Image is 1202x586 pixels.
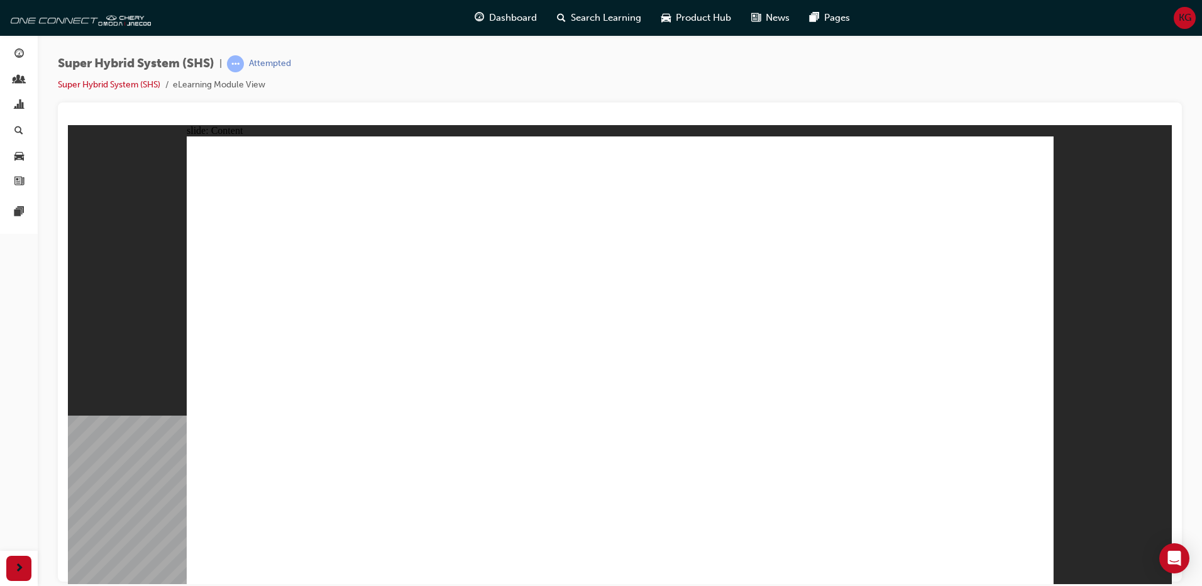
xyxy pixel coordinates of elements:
[1159,543,1189,573] div: Open Intercom Messenger
[475,10,484,26] span: guage-icon
[227,55,244,72] span: learningRecordVerb_ATTEMPT-icon
[14,177,24,188] span: news-icon
[14,75,24,86] span: people-icon
[741,5,800,31] a: news-iconNews
[571,11,641,25] span: Search Learning
[14,561,24,577] span: next-icon
[824,11,850,25] span: Pages
[810,10,819,26] span: pages-icon
[676,11,731,25] span: Product Hub
[219,57,222,71] span: |
[751,10,761,26] span: news-icon
[465,5,547,31] a: guage-iconDashboard
[547,5,651,31] a: search-iconSearch Learning
[766,11,790,25] span: News
[800,5,860,31] a: pages-iconPages
[14,100,24,111] span: chart-icon
[14,151,24,162] span: car-icon
[249,58,291,70] div: Attempted
[58,79,160,90] a: Super Hybrid System (SHS)
[14,49,24,60] span: guage-icon
[173,78,265,92] li: eLearning Module View
[661,10,671,26] span: car-icon
[6,5,151,30] img: oneconnect
[58,57,214,71] span: Super Hybrid System (SHS)
[651,5,741,31] a: car-iconProduct Hub
[1174,7,1196,29] button: KG
[557,10,566,26] span: search-icon
[14,126,23,137] span: search-icon
[1179,11,1191,25] span: KG
[489,11,537,25] span: Dashboard
[14,207,24,218] span: pages-icon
